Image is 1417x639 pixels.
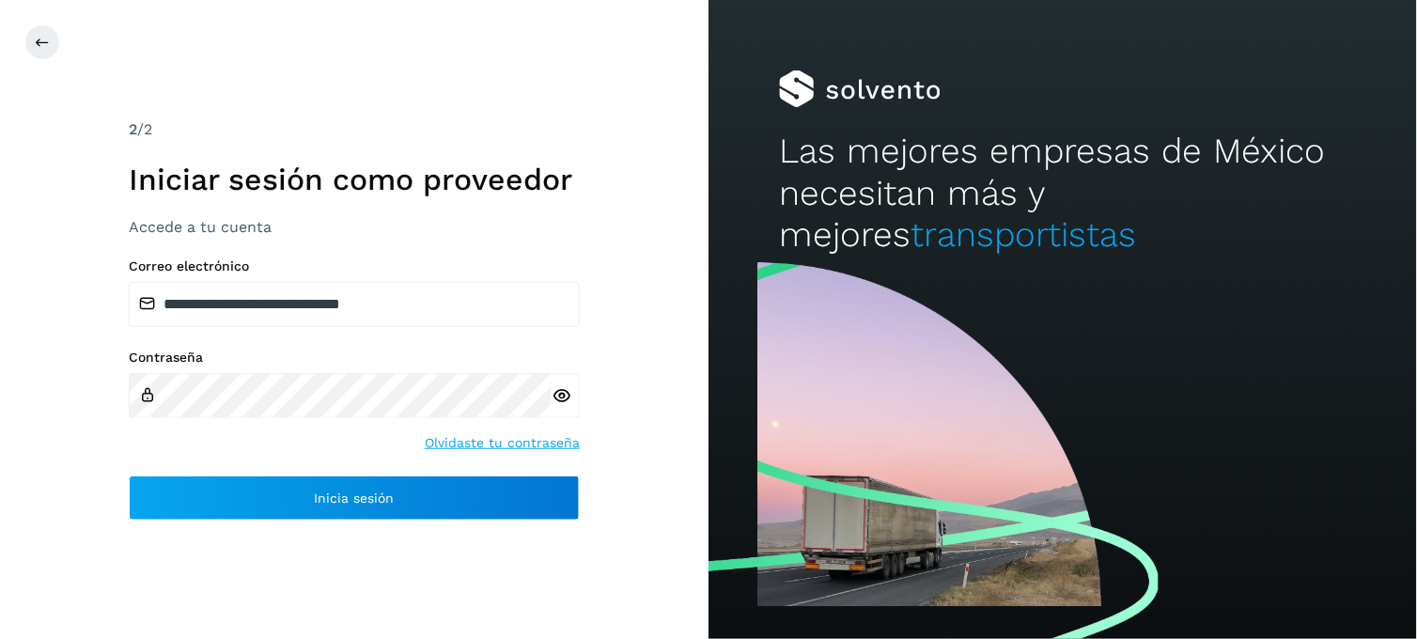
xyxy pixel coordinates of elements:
span: Inicia sesión [315,491,395,505]
h2: Las mejores empresas de México necesitan más y mejores [779,131,1346,256]
div: /2 [129,118,580,141]
span: 2 [129,120,137,138]
label: Contraseña [129,350,580,366]
h1: Iniciar sesión como proveedor [129,162,580,197]
h3: Accede a tu cuenta [129,218,580,236]
button: Inicia sesión [129,475,580,521]
a: Olvidaste tu contraseña [425,433,580,453]
label: Correo electrónico [129,258,580,274]
span: transportistas [911,214,1136,255]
